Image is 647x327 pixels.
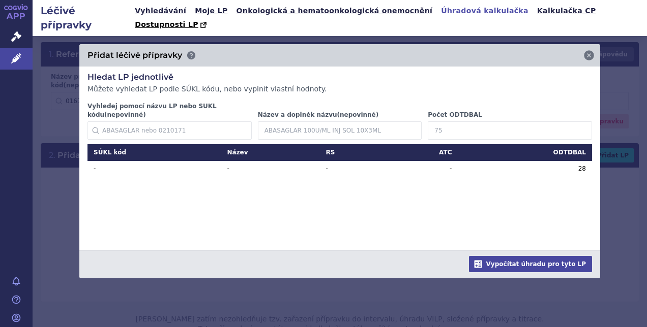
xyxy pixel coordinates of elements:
[132,4,189,18] a: Vyhledávání
[87,161,221,176] td: -
[428,111,592,119] label: Počet ODTDBAL
[258,121,422,140] input: ABASAGLAR 100U/ML INJ SOL 10X3ML
[534,4,599,18] a: Kalkulačka CP
[458,161,592,176] td: 28
[438,4,532,18] a: Úhradová kalkulačka
[258,111,422,119] label: Název a doplněk názvu
[233,4,436,18] a: Onkologická a hematoonkologická onemocnění
[135,20,198,28] span: Dostupnosti LP
[87,121,252,140] input: ABASAGLAR nebo 0210171
[383,161,458,176] td: -
[221,161,319,176] td: -
[87,102,252,119] label: Vyhledej pomocí názvu LP nebo SUKL kódu
[33,4,132,32] h2: Léčivé přípravky
[319,144,383,161] th: RS
[383,144,458,161] th: ATC
[458,144,592,161] th: ODTDBAL
[132,18,212,32] a: Dostupnosti LP
[192,4,230,18] a: Moje LP
[87,84,592,94] p: Můžete vyhledat LP podle SÚKL kódu, nebo vyplnit vlastní hodnoty.
[87,72,592,83] h3: Hledat LP jednotlivě
[428,121,592,140] input: 75
[319,161,383,176] td: -
[104,111,146,118] span: (nepovinné)
[469,256,592,272] button: Vypočítat úhradu pro tyto LP
[87,144,221,161] th: SÚKL kód
[221,144,319,161] th: Název
[337,111,379,118] span: (nepovinné)
[87,50,182,61] h3: Přidat léčivé přípravky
